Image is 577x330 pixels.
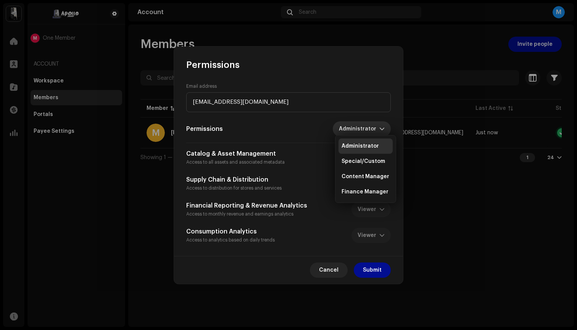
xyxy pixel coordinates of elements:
label: Email address [186,83,217,89]
span: Administrator [339,121,379,137]
ul: Option List [335,135,396,203]
li: Finance Manager [338,184,393,200]
div: Permissions [186,59,391,71]
h5: Consumption Analytics [186,227,275,236]
h5: Financial Reporting & Revenue Analytics [186,201,307,210]
small: Access to monthly revenue and earnings analytics [186,212,293,216]
span: Finance Manager [342,188,388,196]
span: Cancel [319,262,338,278]
small: Access to all assets and associated metadata [186,160,285,164]
h5: Supply Chain & Distribution [186,175,282,184]
h5: Catalog & Asset Management [186,149,285,158]
small: Access to distribution for stores and services [186,186,282,190]
h5: Permissions [186,124,223,134]
li: Administrator [338,138,393,154]
input: Type Email [186,92,391,112]
button: Submit [354,262,391,278]
span: Content Manager [342,173,389,180]
span: Administrator [342,142,379,150]
small: Access to analytics based on daily trends [186,238,275,242]
div: dropdown trigger [379,121,385,137]
span: Special/Custom [342,158,385,165]
button: Cancel [310,262,348,278]
span: Submit [363,262,382,278]
li: Content Manager [338,169,393,184]
li: Special/Custom [338,154,393,169]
